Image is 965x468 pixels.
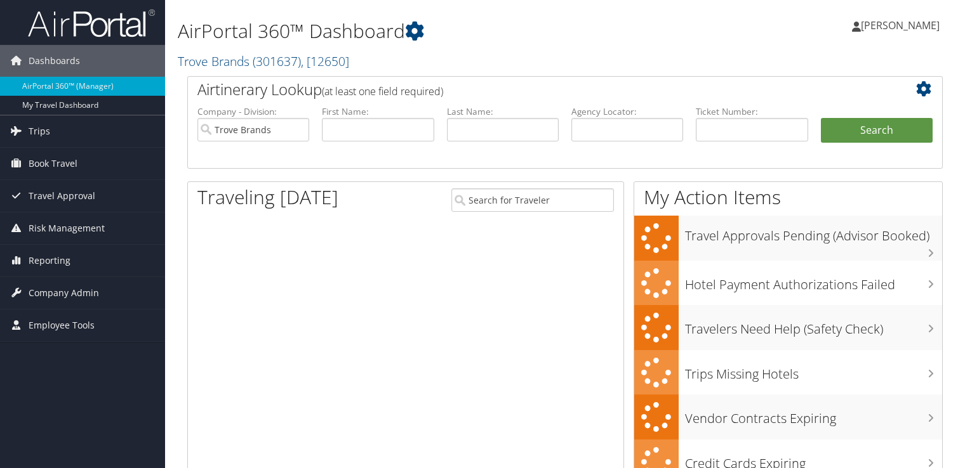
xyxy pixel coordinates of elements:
a: Hotel Payment Authorizations Failed [634,261,942,306]
input: Search for Traveler [451,188,614,212]
label: Ticket Number: [696,105,808,118]
h1: Traveling [DATE] [197,184,338,211]
label: Company - Division: [197,105,309,118]
span: Travel Approval [29,180,95,212]
span: [PERSON_NAME] [861,18,940,32]
h3: Vendor Contracts Expiring [685,403,942,427]
span: , [ 12650 ] [301,53,349,70]
span: Company Admin [29,277,99,309]
label: Agency Locator: [571,105,683,118]
a: Trove Brands [178,53,349,70]
img: airportal-logo.png [28,8,155,38]
span: Dashboards [29,45,80,77]
h3: Travel Approvals Pending (Advisor Booked) [685,221,942,245]
label: First Name: [322,105,434,118]
a: Travelers Need Help (Safety Check) [634,305,942,350]
span: Trips [29,115,50,147]
span: Employee Tools [29,309,95,341]
h1: My Action Items [634,184,942,211]
a: Trips Missing Hotels [634,350,942,395]
h3: Travelers Need Help (Safety Check) [685,314,942,338]
label: Last Name: [447,105,559,118]
span: Reporting [29,245,70,276]
a: [PERSON_NAME] [852,6,952,44]
h1: AirPortal 360™ Dashboard [178,18,694,44]
span: ( 301637 ) [253,53,301,70]
span: Book Travel [29,148,77,179]
h3: Hotel Payment Authorizations Failed [685,270,942,294]
a: Travel Approvals Pending (Advisor Booked) [634,216,942,261]
span: (at least one field required) [322,84,443,98]
h2: Airtinerary Lookup [197,79,870,100]
span: Risk Management [29,212,105,244]
h3: Trips Missing Hotels [685,359,942,383]
button: Search [821,118,933,143]
a: Vendor Contracts Expiring [634,394,942,439]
